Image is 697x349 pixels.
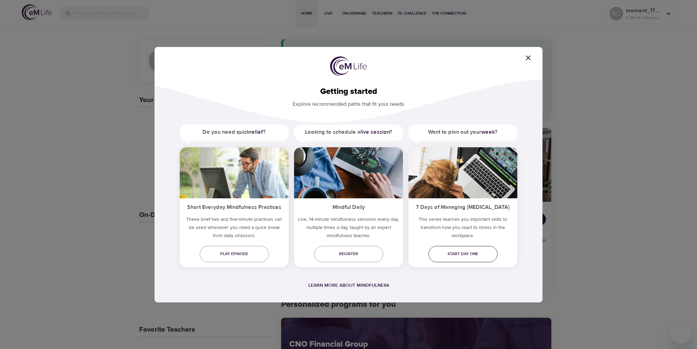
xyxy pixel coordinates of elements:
[408,124,517,140] h5: Want to plan out your ?
[428,246,498,262] a: Start day one
[360,129,390,135] a: live session
[205,250,263,257] span: Play episode
[314,246,383,262] a: Register
[294,198,403,215] h5: Mindful Daily
[434,250,492,257] span: Start day one
[294,124,403,140] h5: Looking to schedule a ?
[294,147,403,198] img: ims
[180,215,289,243] h5: These brief two and five-minute practices can be used whenever you need a quick break from daily ...
[330,56,367,76] img: logo
[165,96,532,108] p: Explore recommended paths that fit your needs
[408,147,517,198] img: ims
[294,215,403,243] p: Live, 14-minute mindfulness sessions every day, multiple times a day, taught by an expert mindful...
[165,87,532,97] h2: Getting started
[249,129,263,135] a: relief
[408,215,517,243] p: This series teaches you important skills to transform how you react to stress in the workplace.
[180,124,289,140] h5: Do you need quick ?
[180,198,289,215] h5: Short Everyday Mindfulness Practices
[308,282,389,288] a: Learn more about mindfulness
[481,129,495,135] a: week
[200,246,269,262] a: Play episode
[180,147,289,198] img: ims
[408,198,517,215] h5: 7 Days of Managing [MEDICAL_DATA]
[320,250,378,257] span: Register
